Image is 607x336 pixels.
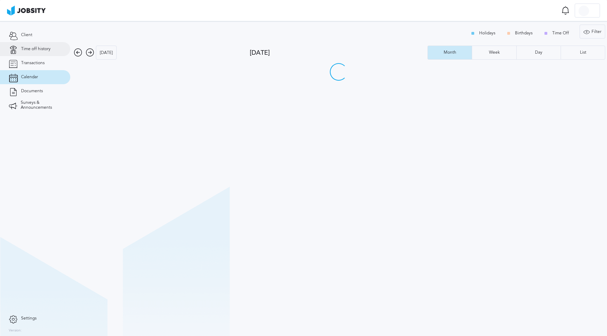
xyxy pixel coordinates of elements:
[21,89,43,94] span: Documents
[21,100,61,110] span: Surveys & Announcements
[531,50,546,55] div: Day
[96,46,116,60] div: [DATE]
[561,46,605,60] button: List
[580,25,605,39] button: Filter
[485,50,503,55] div: Week
[250,49,427,56] div: [DATE]
[21,33,32,38] span: Client
[21,47,51,52] span: Time off history
[21,316,37,321] span: Settings
[7,6,46,15] img: ab4bad089aa723f57921c736e9817d99.png
[96,46,117,60] button: [DATE]
[21,61,45,66] span: Transactions
[21,75,38,80] span: Calendar
[580,25,605,39] div: Filter
[576,50,590,55] div: List
[440,50,460,55] div: Month
[516,46,561,60] button: Day
[472,46,516,60] button: Week
[427,46,472,60] button: Month
[9,329,22,333] label: Version:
